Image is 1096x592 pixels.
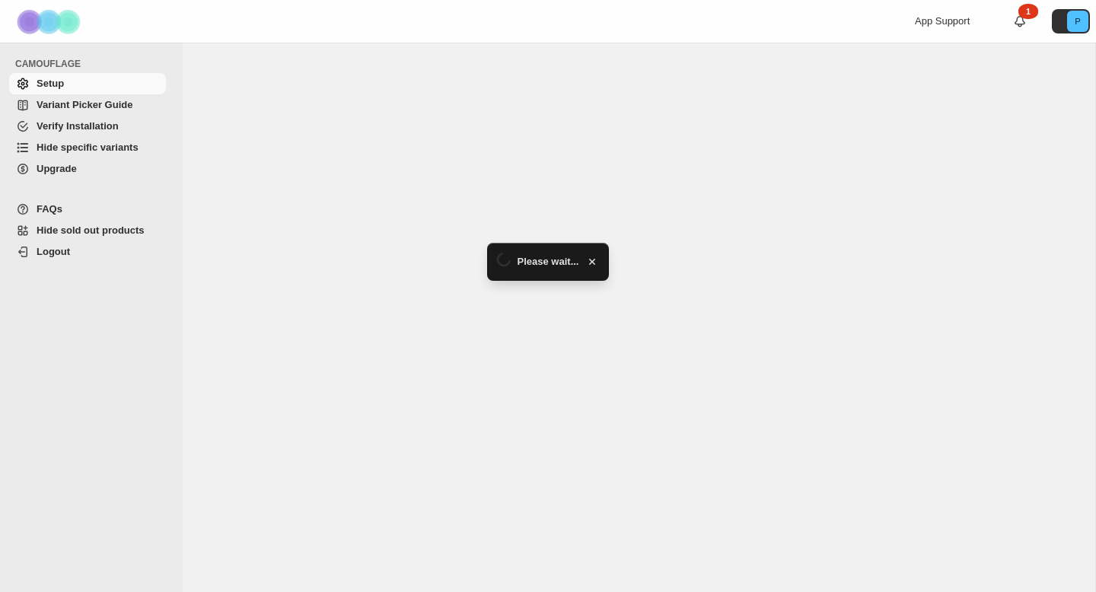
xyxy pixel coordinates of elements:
button: Avatar with initials P [1052,9,1090,33]
span: App Support [915,15,970,27]
img: Camouflage [12,1,88,43]
a: FAQs [9,199,166,220]
span: FAQs [37,203,62,215]
a: Hide sold out products [9,220,166,241]
a: Variant Picker Guide [9,94,166,116]
div: 1 [1018,4,1038,19]
a: Setup [9,73,166,94]
span: Hide sold out products [37,224,145,236]
span: Verify Installation [37,120,119,132]
span: Hide specific variants [37,142,139,153]
span: Avatar with initials P [1067,11,1088,32]
a: 1 [1012,14,1027,29]
a: Hide specific variants [9,137,166,158]
a: Logout [9,241,166,263]
span: CAMOUFLAGE [15,58,172,70]
a: Upgrade [9,158,166,180]
text: P [1075,17,1080,26]
span: Variant Picker Guide [37,99,132,110]
span: Setup [37,78,64,89]
span: Please wait... [518,254,579,269]
a: Verify Installation [9,116,166,137]
span: Logout [37,246,70,257]
span: Upgrade [37,163,77,174]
